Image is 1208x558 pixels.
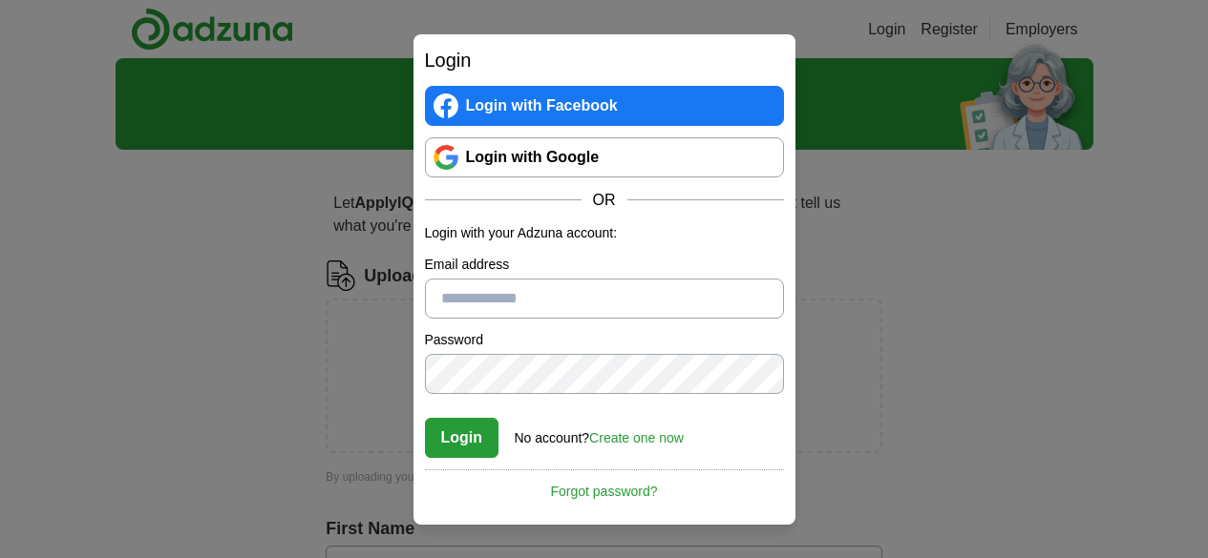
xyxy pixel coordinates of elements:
[425,137,784,177] a: Login with Google
[425,86,784,126] a: Login with Facebook
[425,469,784,502] a: Forgot password?
[425,255,784,275] label: Email address
[582,189,627,212] span: OR
[589,430,684,445] a: Create one now
[425,330,784,350] label: Password
[515,417,684,448] div: No account?
[425,418,499,458] button: Login
[425,223,784,243] p: Login with your Adzuna account:
[425,46,784,74] h2: Login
